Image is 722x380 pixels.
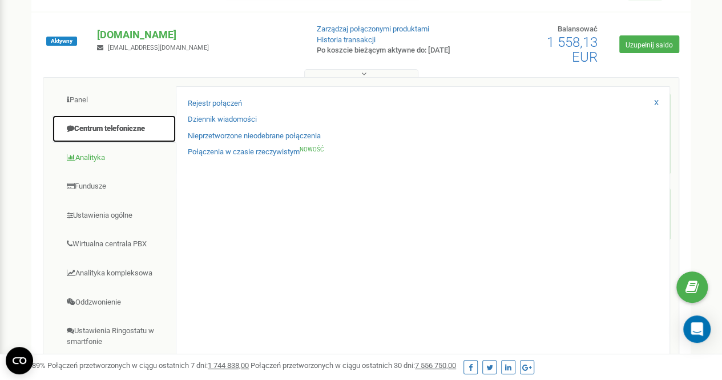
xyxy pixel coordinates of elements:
a: Analityka [52,144,176,172]
a: Uzupełnij saldo [619,35,679,53]
a: Rejestr połączeń [188,98,242,109]
font: 1 744 838,00 [208,361,249,370]
a: Analityka kompleksowa [52,259,176,287]
font: Po koszcie bieżącym aktywne do: [DATE] [317,46,450,54]
font: 7 556 750,00 [415,361,456,370]
font: Oddzwonienie [75,298,121,306]
a: Ustawienia Ringostatu w smartfonie [52,317,176,355]
font: Aktywny [51,38,72,44]
font: Wirtualna centrala PBX [72,239,147,248]
font: 1 558,13 EUR [547,34,598,65]
a: Wirtualna centrala PBX [52,230,176,258]
a: Nieprzetworzone nieodebrane połączenia [188,131,321,142]
font: Panel [70,95,88,104]
a: Historia transakcji [317,35,376,44]
font: Dziennik wiadomości [188,115,257,123]
font: [EMAIL_ADDRESS][DOMAIN_NAME] [108,44,208,51]
font: Rejestr połączeń [188,99,242,107]
font: Połączeń przetworzonych w ciągu ostatnich 7 dni: [47,361,208,370]
font: Połączenia w czasie rzeczywistym [188,147,300,156]
a: Oddzwonienie [52,289,176,317]
a: Ustawienia ogólne [52,202,176,230]
a: Zarządzaj połączonymi produktami [317,25,429,33]
a: Panel [52,86,176,114]
font: X [654,98,659,107]
font: Analityka kompleksowa [75,269,152,277]
a: Połączenia w czasie rzeczywistymNOWOŚĆ [188,147,324,158]
div: Otwórz komunikator interkomowy [683,315,711,343]
button: Otwórz widżet CMP [6,347,33,374]
font: Centrum telefoniczne [74,124,145,133]
font: Uzupełnij saldo [626,41,673,49]
font: Ustawienia ogólne [73,211,132,219]
a: Fundusze [52,173,176,201]
font: NOWOŚĆ [300,146,324,153]
font: Fundusze [75,182,106,190]
font: Ustawienia Ringostatu w smartfonie [67,326,154,346]
a: Centrum telefoniczne [52,115,176,143]
font: Połączeń przetworzonych w ciągu ostatnich 30 dni: [251,361,415,370]
font: Nieprzetworzone nieodebrane połączenia [188,131,321,140]
font: Balansować [558,25,598,33]
font: Analityka [75,153,105,162]
font: [DOMAIN_NAME] [97,29,176,41]
a: Dziennik wiadomości [188,114,257,125]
